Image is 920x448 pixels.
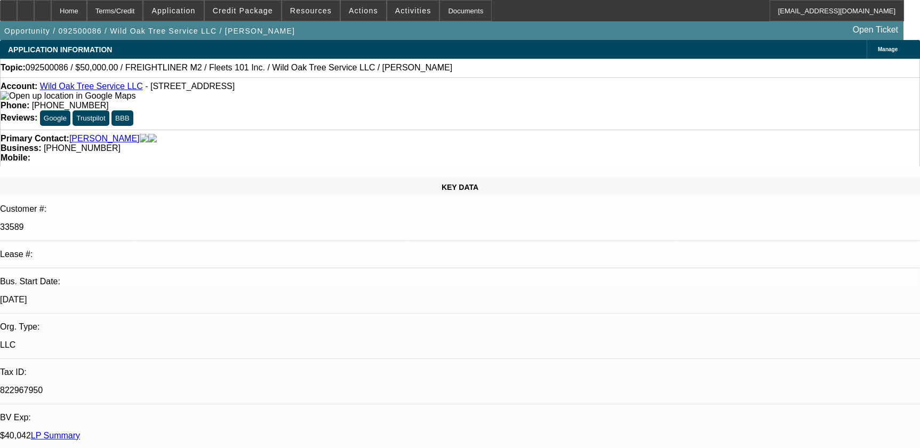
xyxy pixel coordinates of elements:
strong: Mobile: [1,153,30,162]
span: Application [151,6,195,15]
span: Opportunity / 092500086 / Wild Oak Tree Service LLC / [PERSON_NAME] [4,27,295,35]
strong: Business: [1,143,41,153]
strong: Primary Contact: [1,134,69,143]
span: [PHONE_NUMBER] [32,101,109,110]
a: [PERSON_NAME] [69,134,140,143]
span: KEY DATA [442,183,478,191]
img: facebook-icon.png [140,134,148,143]
span: - [STREET_ADDRESS] [145,82,235,91]
span: Actions [349,6,378,15]
button: Actions [341,1,386,21]
button: Google [40,110,70,126]
span: 092500086 / $50,000.00 / FREIGHTLINER M2 / Fleets 101 Inc. / Wild Oak Tree Service LLC / [PERSON_... [26,63,452,73]
a: LP Summary [31,431,80,440]
button: Resources [282,1,340,21]
button: Application [143,1,203,21]
strong: Account: [1,82,37,91]
span: Resources [290,6,332,15]
span: Manage [878,46,898,52]
span: APPLICATION INFORMATION [8,45,112,54]
strong: Phone: [1,101,29,110]
span: Activities [395,6,431,15]
a: Wild Oak Tree Service LLC [40,82,143,91]
button: Credit Package [205,1,281,21]
img: Open up location in Google Maps [1,91,135,101]
span: [PHONE_NUMBER] [44,143,121,153]
a: Open Ticket [849,21,902,39]
a: View Google Maps [1,91,135,100]
strong: Topic: [1,63,26,73]
strong: Reviews: [1,113,37,122]
button: Trustpilot [73,110,109,126]
button: BBB [111,110,133,126]
button: Activities [387,1,439,21]
span: Credit Package [213,6,273,15]
img: linkedin-icon.png [148,134,157,143]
